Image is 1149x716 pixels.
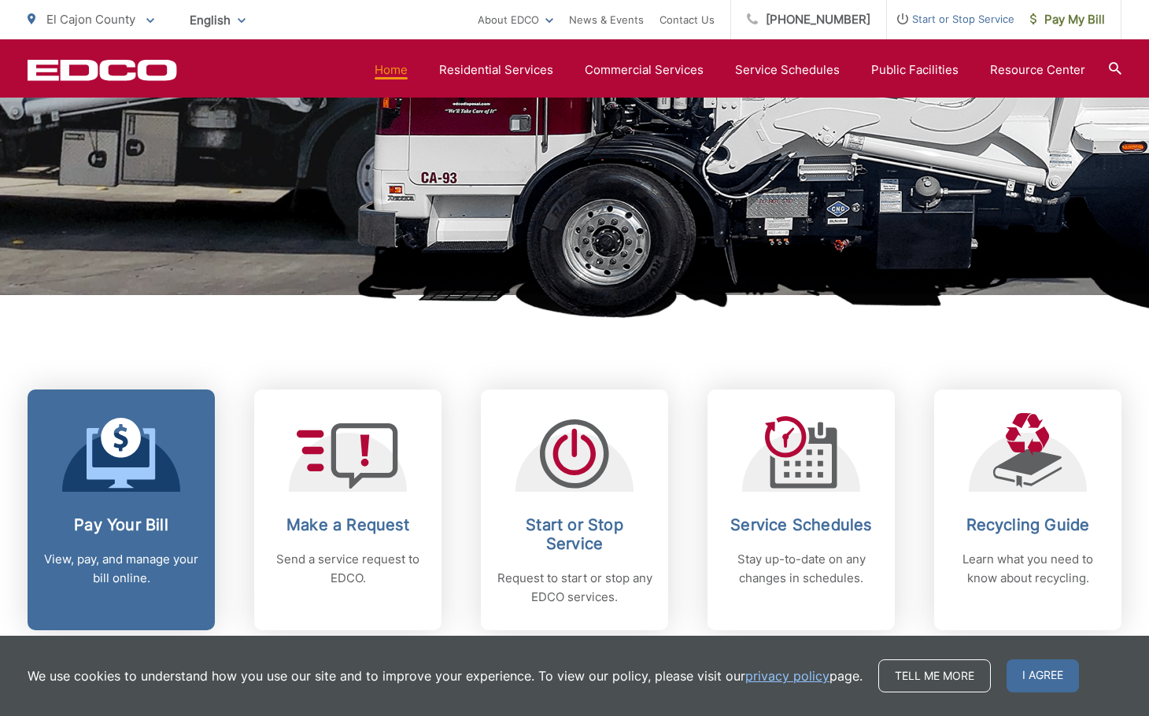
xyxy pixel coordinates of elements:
[178,6,257,34] span: English
[585,61,704,79] a: Commercial Services
[478,10,553,29] a: About EDCO
[950,515,1106,534] h2: Recycling Guide
[254,389,441,630] a: Make a Request Send a service request to EDCO.
[950,550,1106,588] p: Learn what you need to know about recycling.
[43,550,199,588] p: View, pay, and manage your bill online.
[439,61,553,79] a: Residential Services
[46,12,135,27] span: El Cajon County
[659,10,715,29] a: Contact Us
[1007,659,1079,692] span: I agree
[43,515,199,534] h2: Pay Your Bill
[28,389,215,630] a: Pay Your Bill View, pay, and manage your bill online.
[871,61,959,79] a: Public Facilities
[723,550,879,588] p: Stay up-to-date on any changes in schedules.
[745,666,829,685] a: privacy policy
[270,515,426,534] h2: Make a Request
[1030,10,1105,29] span: Pay My Bill
[375,61,408,79] a: Home
[270,550,426,588] p: Send a service request to EDCO.
[735,61,840,79] a: Service Schedules
[934,389,1121,630] a: Recycling Guide Learn what you need to know about recycling.
[497,569,652,607] p: Request to start or stop any EDCO services.
[28,59,177,81] a: EDCD logo. Return to the homepage.
[708,389,895,630] a: Service Schedules Stay up-to-date on any changes in schedules.
[878,659,991,692] a: Tell me more
[28,666,863,685] p: We use cookies to understand how you use our site and to improve your experience. To view our pol...
[569,10,644,29] a: News & Events
[723,515,879,534] h2: Service Schedules
[990,61,1085,79] a: Resource Center
[497,515,652,553] h2: Start or Stop Service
